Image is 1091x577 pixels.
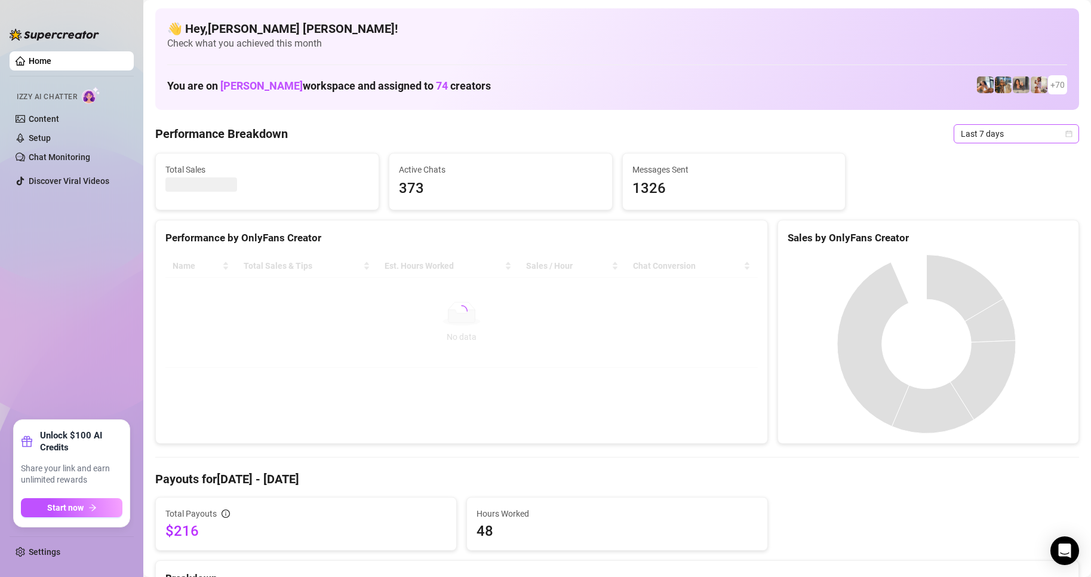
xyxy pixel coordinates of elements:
[222,510,230,518] span: info-circle
[155,471,1079,487] h4: Payouts for [DATE] - [DATE]
[220,79,303,92] span: [PERSON_NAME]
[399,177,603,200] span: 373
[961,125,1072,143] span: Last 7 days
[632,163,836,176] span: Messages Sent
[454,304,469,319] span: loading
[399,163,603,176] span: Active Chats
[1013,76,1029,93] img: Esmeralda (@esme_duhhh)
[165,507,217,520] span: Total Payouts
[632,177,836,200] span: 1326
[82,87,100,104] img: AI Chatter
[29,56,51,66] a: Home
[40,429,122,453] strong: Unlock $100 AI Credits
[167,20,1067,37] h4: 👋 Hey, [PERSON_NAME] [PERSON_NAME] !
[88,504,97,512] span: arrow-right
[995,76,1012,93] img: ash (@babyburberry)
[29,547,60,557] a: Settings
[21,498,122,517] button: Start nowarrow-right
[10,29,99,41] img: logo-BBDzfeDw.svg
[477,521,758,541] span: 48
[1050,78,1065,91] span: + 70
[21,463,122,486] span: Share your link and earn unlimited rewards
[167,37,1067,50] span: Check what you achieved this month
[29,176,109,186] a: Discover Viral Videos
[977,76,994,93] img: ildgaf (@ildgaff)
[17,91,77,103] span: Izzy AI Chatter
[165,521,447,541] span: $216
[29,114,59,124] a: Content
[1065,130,1072,137] span: calendar
[165,230,758,246] div: Performance by OnlyFans Creator
[167,79,491,93] h1: You are on workspace and assigned to creators
[21,435,33,447] span: gift
[477,507,758,520] span: Hours Worked
[165,163,369,176] span: Total Sales
[436,79,448,92] span: 74
[155,125,288,142] h4: Performance Breakdown
[47,503,84,512] span: Start now
[1031,76,1047,93] img: Mia (@sexcmia)
[788,230,1069,246] div: Sales by OnlyFans Creator
[1050,536,1079,565] div: Open Intercom Messenger
[29,152,90,162] a: Chat Monitoring
[29,133,51,143] a: Setup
